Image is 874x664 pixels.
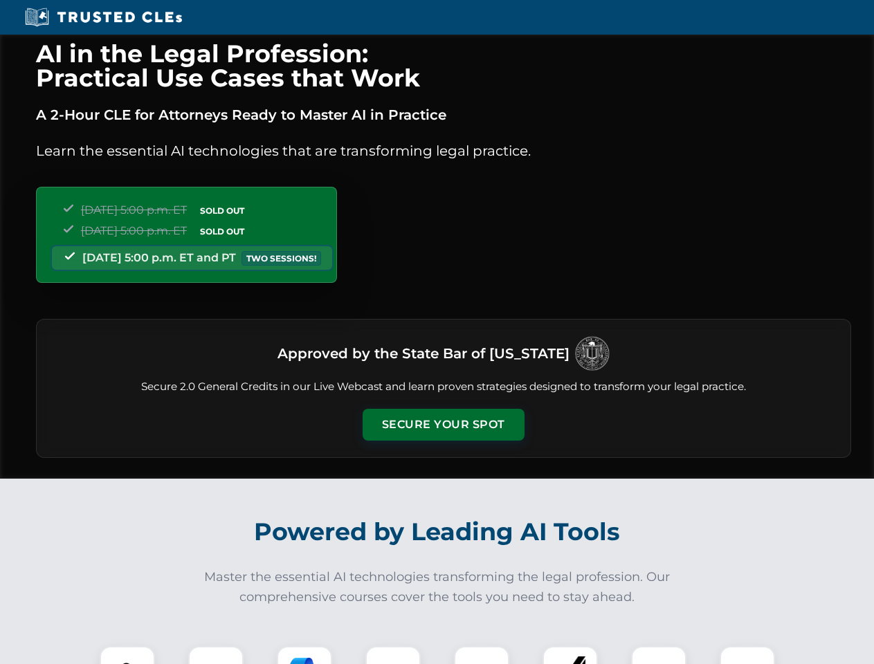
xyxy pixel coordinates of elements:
img: Trusted CLEs [21,7,186,28]
img: Logo [575,336,610,371]
p: A 2-Hour CLE for Attorneys Ready to Master AI in Practice [36,104,851,126]
span: SOLD OUT [195,224,249,239]
span: [DATE] 5:00 p.m. ET [81,203,187,216]
p: Secure 2.0 General Credits in our Live Webcast and learn proven strategies designed to transform ... [53,379,834,395]
span: SOLD OUT [195,203,249,218]
p: Master the essential AI technologies transforming the legal profession. Our comprehensive courses... [195,567,680,607]
h2: Powered by Leading AI Tools [54,508,821,556]
p: Learn the essential AI technologies that are transforming legal practice. [36,140,851,162]
button: Secure Your Spot [363,409,525,441]
span: [DATE] 5:00 p.m. ET [81,224,187,237]
h3: Approved by the State Bar of [US_STATE] [277,341,570,366]
h1: AI in the Legal Profession: Practical Use Cases that Work [36,41,851,90]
